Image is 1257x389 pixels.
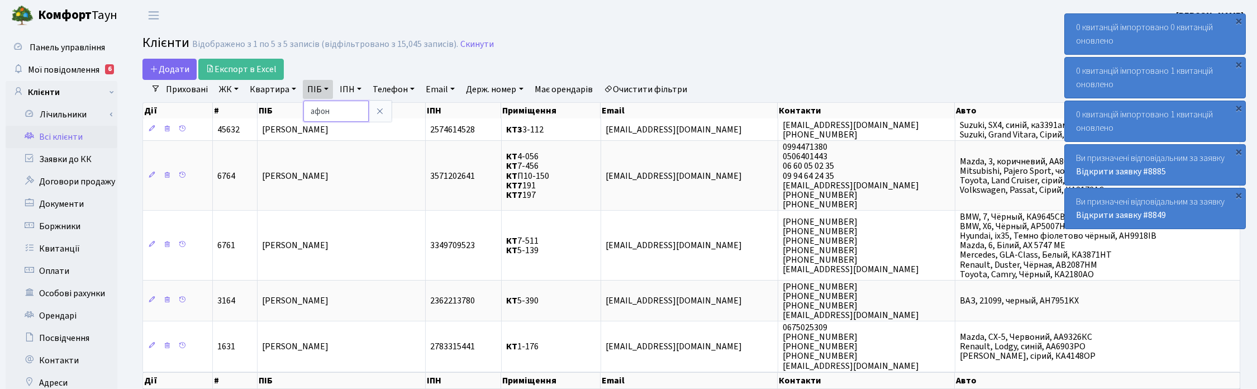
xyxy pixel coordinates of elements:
[6,36,117,59] a: Панель управління
[143,103,213,118] th: Дії
[783,119,919,141] span: [EMAIL_ADDRESS][DOMAIN_NAME] [PHONE_NUMBER]
[6,327,117,349] a: Посвідчення
[213,103,258,118] th: #
[778,103,955,118] th: Контакти
[606,239,742,252] span: [EMAIL_ADDRESS][DOMAIN_NAME]
[783,216,919,276] span: [PHONE_NUMBER] [PHONE_NUMBER] [PHONE_NUMBER] [PHONE_NUMBER] [PHONE_NUMBER] [EMAIL_ADDRESS][DOMAIN...
[606,340,742,353] span: [EMAIL_ADDRESS][DOMAIN_NAME]
[960,155,1125,196] span: Mazda, 3, коричневий, АА8099РТ Mitsubishi, Pajero Sport, чорний, КА0006ХІ Toyota, Land Cruiser, с...
[601,103,778,118] th: Email
[506,160,517,173] b: КТ
[161,80,212,99] a: Приховані
[506,295,517,307] b: КТ
[140,6,168,25] button: Переключити навігацію
[506,340,517,353] b: КТ
[1233,15,1244,26] div: ×
[1233,189,1244,201] div: ×
[192,39,458,50] div: Відображено з 1 по 5 з 5 записів (відфільтровано з 15,045 записів).
[460,39,494,50] a: Скинути
[426,103,502,118] th: ІПН
[1176,9,1244,22] a: [PERSON_NAME]
[38,6,117,25] span: Таун
[1065,14,1245,54] div: 0 квитанцій імпортовано 0 квитанцій оновлено
[506,150,549,201] span: 4-056 7-456 П10-150 191 197
[506,189,522,201] b: КТ7
[11,4,34,27] img: logo.png
[506,124,544,136] span: 3-112
[258,103,426,118] th: ПІБ
[6,59,117,81] a: Мої повідомлення6
[506,179,522,192] b: КТ7
[1233,59,1244,70] div: ×
[599,80,692,99] a: Очистити фільтри
[6,282,117,305] a: Особові рахунки
[38,6,92,24] b: Комфорт
[430,170,475,182] span: 3571202641
[501,103,601,118] th: Приміщення
[430,295,475,307] span: 2362213780
[506,235,539,257] span: 7-511 5-139
[530,80,597,99] a: Має орендарів
[430,124,475,136] span: 2574614528
[335,80,366,99] a: ІПН
[217,170,235,182] span: 6764
[1065,58,1245,98] div: 0 квитанцій імпортовано 1 квитанцій оновлено
[262,295,328,307] span: [PERSON_NAME]
[6,305,117,327] a: Орендарі
[245,80,301,99] a: Квартира
[783,141,919,211] span: 0994471380 0506401443 06 60 05 02 35 09 94 64 24 35 [EMAIL_ADDRESS][DOMAIN_NAME] [PHONE_NUMBER] [...
[778,372,955,389] th: Контакти
[258,372,426,389] th: ПІБ
[1076,165,1166,178] a: Відкрити заявку #8885
[606,124,742,136] span: [EMAIL_ADDRESS][DOMAIN_NAME]
[1065,145,1245,185] div: Ви призначені відповідальним за заявку
[143,372,213,389] th: Дії
[213,372,258,389] th: #
[6,349,117,372] a: Контакти
[506,124,522,136] b: КТ3
[601,372,778,389] th: Email
[955,372,1240,389] th: Авто
[430,239,475,252] span: 3349709523
[368,80,419,99] a: Телефон
[506,340,539,353] span: 1-176
[426,372,502,389] th: ІПН
[262,170,328,182] span: [PERSON_NAME]
[606,170,742,182] span: [EMAIL_ADDRESS][DOMAIN_NAME]
[6,260,117,282] a: Оплати
[1065,101,1245,141] div: 0 квитанцій імпортовано 1 квитанцій оновлено
[6,126,117,148] a: Всі клієнти
[217,124,240,136] span: 45632
[6,81,117,103] a: Клієнти
[28,64,99,76] span: Мої повідомлення
[303,80,333,99] a: ПІБ
[960,295,1079,307] span: ВАЗ, 21099, черный, AH7951KX
[198,59,284,80] a: Експорт в Excel
[6,170,117,193] a: Договори продажу
[960,211,1156,281] span: BMW, 7, Чёрный, КА9645СВ BMW, X6, Чёрный, АР5007НВ Hyundai, ix35, Темно фіолетово чёрный, АН9918І...
[501,372,601,389] th: Приміщення
[6,148,117,170] a: Заявки до КК
[217,295,235,307] span: 3164
[13,103,117,126] a: Лічильники
[506,244,517,257] b: КТ
[461,80,527,99] a: Держ. номер
[30,41,105,54] span: Панель управління
[506,295,539,307] span: 5-390
[783,281,919,321] span: [PHONE_NUMBER] [PHONE_NUMBER] [PHONE_NUMBER] [EMAIL_ADDRESS][DOMAIN_NAME]
[506,150,517,163] b: КТ
[506,235,517,247] b: КТ
[142,33,189,53] span: Клієнти
[783,321,919,372] span: 0675025309 [PHONE_NUMBER] [PHONE_NUMBER] [PHONE_NUMBER] [EMAIL_ADDRESS][DOMAIN_NAME]
[262,239,328,252] span: [PERSON_NAME]
[262,340,328,353] span: [PERSON_NAME]
[150,63,189,75] span: Додати
[1233,102,1244,113] div: ×
[215,80,243,99] a: ЖК
[142,59,197,80] a: Додати
[6,238,117,260] a: Квитанції
[960,331,1096,362] span: Mazda, CX-5, Червоний, AA9326КС Renault, Lodgy, синій, АА6903РО [PERSON_NAME], сірий, КА4148ОР
[606,295,742,307] span: [EMAIL_ADDRESS][DOMAIN_NAME]
[1233,146,1244,157] div: ×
